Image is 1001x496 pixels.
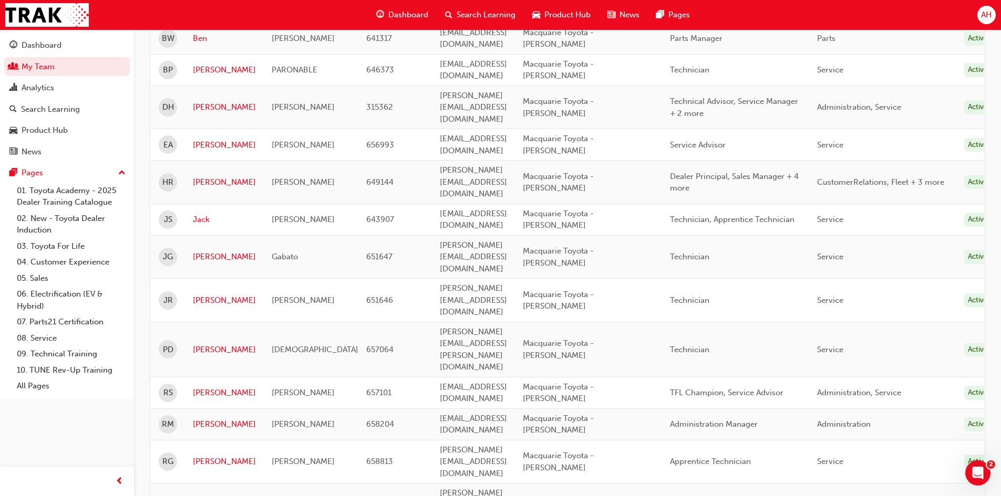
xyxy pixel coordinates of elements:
span: 651646 [366,296,393,305]
div: Active [964,31,992,46]
span: Service [817,457,843,466]
span: RG [162,456,173,468]
span: BP [163,64,173,76]
span: Macquarie Toyota - [PERSON_NAME] [523,97,594,118]
div: Active [964,63,992,77]
a: Trak [5,3,89,27]
span: Macquarie Toyota - [PERSON_NAME] [523,209,594,230]
button: Pages [4,163,130,183]
span: [DEMOGRAPHIC_DATA] [272,345,358,354]
span: [EMAIL_ADDRESS][DOMAIN_NAME] [440,414,507,435]
span: Technician, Apprentice Technician [670,215,794,224]
a: 10. TUNE Rev-Up Training [13,362,130,378]
span: Macquarie Toyota - [PERSON_NAME] [523,172,594,193]
span: 658204 [366,419,394,429]
span: [PERSON_NAME] [272,296,335,305]
span: Service [817,140,843,150]
span: prev-icon [116,475,123,488]
span: Administration Manager [670,419,758,429]
span: [EMAIL_ADDRESS][DOMAIN_NAME] [440,382,507,404]
a: search-iconSearch Learning [437,4,524,26]
span: Pages [668,9,690,21]
span: news-icon [607,8,615,22]
div: Active [964,250,992,264]
a: My Team [4,57,130,77]
span: guage-icon [376,8,384,22]
span: car-icon [9,126,17,135]
a: [PERSON_NAME] [193,344,256,356]
div: Active [964,343,992,357]
span: Macquarie Toyota - [PERSON_NAME] [523,414,594,435]
span: [PERSON_NAME][EMAIL_ADDRESS][DOMAIN_NAME] [440,445,507,478]
a: pages-iconPages [648,4,698,26]
span: PARONABLE [272,65,317,75]
span: BW [162,33,174,45]
span: Technician [670,252,709,261]
span: Macquarie Toyota - [PERSON_NAME] [523,451,594,472]
span: Administration, Service [817,388,901,397]
div: Dashboard [22,39,61,51]
a: [PERSON_NAME] [193,418,256,430]
div: Active [964,293,992,308]
a: Ben [193,33,256,45]
span: DH [162,101,174,113]
a: Dashboard [4,36,130,55]
a: [PERSON_NAME] [193,294,256,307]
a: 02. New - Toyota Dealer Induction [13,210,130,238]
a: News [4,142,130,162]
a: [PERSON_NAME] [193,251,256,263]
span: Dealer Principal, Sales Manager + 4 more [670,172,799,193]
span: CustomerRelations, Fleet + 3 more [817,177,944,187]
span: Parts Manager [670,34,723,43]
span: 656993 [366,140,394,150]
span: [PERSON_NAME][EMAIL_ADDRESS][DOMAIN_NAME] [440,283,507,316]
span: Macquarie Toyota - [PERSON_NAME] [523,290,594,311]
span: Macquarie Toyota - [PERSON_NAME] [523,382,594,404]
iframe: Intercom live chat [965,460,990,486]
span: Dashboard [388,9,428,21]
span: Product Hub [544,9,591,21]
a: 07. Parts21 Certification [13,314,130,330]
span: 646373 [366,65,394,75]
a: 09. Technical Training [13,346,130,362]
span: Service Advisor [670,140,726,150]
a: 05. Sales [13,270,130,287]
span: 641317 [366,34,392,43]
span: AH [981,9,992,21]
span: Macquarie Toyota - [PERSON_NAME] [523,339,594,360]
a: Jack [193,214,256,226]
span: 643907 [366,215,394,224]
span: Service [817,215,843,224]
span: up-icon [118,166,126,180]
span: Apprentice Technician [670,457,751,466]
span: guage-icon [9,41,17,50]
span: News [620,9,639,21]
span: [PERSON_NAME] [272,34,335,43]
span: people-icon [9,62,17,72]
span: Service [817,252,843,261]
span: [PERSON_NAME] [272,419,335,429]
button: AH [977,6,996,24]
a: 04. Customer Experience [13,254,130,270]
span: [PERSON_NAME] [272,457,335,466]
div: Active [964,455,992,469]
span: [PERSON_NAME] [272,102,335,112]
span: [EMAIL_ADDRESS][DOMAIN_NAME] [440,209,507,230]
span: Administration, Service [817,102,901,112]
span: [PERSON_NAME] [272,388,335,397]
div: Pages [22,167,43,179]
span: [PERSON_NAME][EMAIL_ADDRESS][DOMAIN_NAME] [440,91,507,124]
a: [PERSON_NAME] [193,64,256,76]
a: [PERSON_NAME] [193,101,256,113]
span: Administration [817,419,871,429]
span: car-icon [532,8,540,22]
a: [PERSON_NAME] [193,176,256,188]
span: JS [164,214,172,226]
div: Active [964,386,992,400]
span: [PERSON_NAME] [272,215,335,224]
span: TFL Champion, Service Advisor [670,388,783,397]
a: 08. Service [13,330,130,346]
span: 657101 [366,388,391,397]
span: 657064 [366,345,394,354]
